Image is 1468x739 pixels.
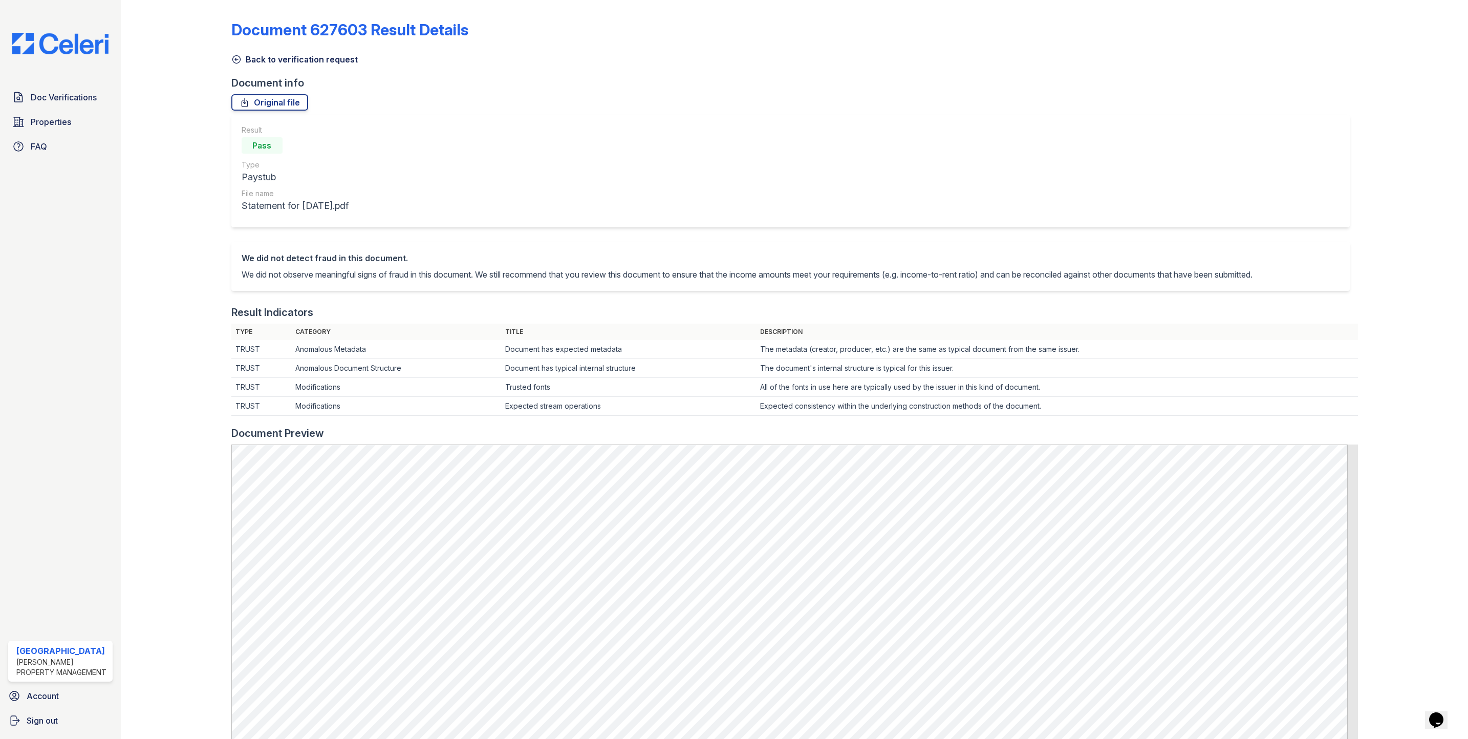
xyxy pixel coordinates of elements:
[8,136,113,157] a: FAQ
[231,378,292,397] td: TRUST
[501,359,756,378] td: Document has typical internal structure
[756,378,1358,397] td: All of the fonts in use here are typically used by the issuer in this kind of document.
[231,94,308,111] a: Original file
[242,125,349,135] div: Result
[756,397,1358,416] td: Expected consistency within the underlying construction methods of the document.
[27,714,58,727] span: Sign out
[756,324,1358,340] th: Description
[291,378,501,397] td: Modifications
[231,340,292,359] td: TRUST
[31,116,71,128] span: Properties
[756,340,1358,359] td: The metadata (creator, producer, etc.) are the same as typical document from the same issuer.
[242,199,349,213] div: Statement for [DATE].pdf
[231,76,1358,90] div: Document info
[242,188,349,199] div: File name
[242,268,1253,281] p: We did not observe meaningful signs of fraud in this document. We still recommend that you review...
[242,137,283,154] div: Pass
[242,170,349,184] div: Paystub
[291,324,501,340] th: Category
[231,397,292,416] td: TRUST
[291,397,501,416] td: Modifications
[501,397,756,416] td: Expected stream operations
[31,140,47,153] span: FAQ
[8,87,113,108] a: Doc Verifications
[242,160,349,170] div: Type
[501,340,756,359] td: Document has expected metadata
[291,359,501,378] td: Anomalous Document Structure
[291,340,501,359] td: Anomalous Metadata
[501,378,756,397] td: Trusted fonts
[4,710,117,731] a: Sign out
[231,359,292,378] td: TRUST
[4,33,117,54] img: CE_Logo_Blue-a8612792a0a2168367f1c8372b55b34899dd931a85d93a1a3d3e32e68fde9ad4.png
[231,53,358,66] a: Back to verification request
[242,252,1253,264] div: We did not detect fraud in this document.
[231,426,324,440] div: Document Preview
[1425,698,1458,729] iframe: chat widget
[231,305,313,320] div: Result Indicators
[16,657,109,678] div: [PERSON_NAME] Property Management
[31,91,97,103] span: Doc Verifications
[231,20,468,39] a: Document 627603 Result Details
[4,686,117,706] a: Account
[231,324,292,340] th: Type
[16,645,109,657] div: [GEOGRAPHIC_DATA]
[27,690,59,702] span: Account
[8,112,113,132] a: Properties
[501,324,756,340] th: Title
[756,359,1358,378] td: The document's internal structure is typical for this issuer.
